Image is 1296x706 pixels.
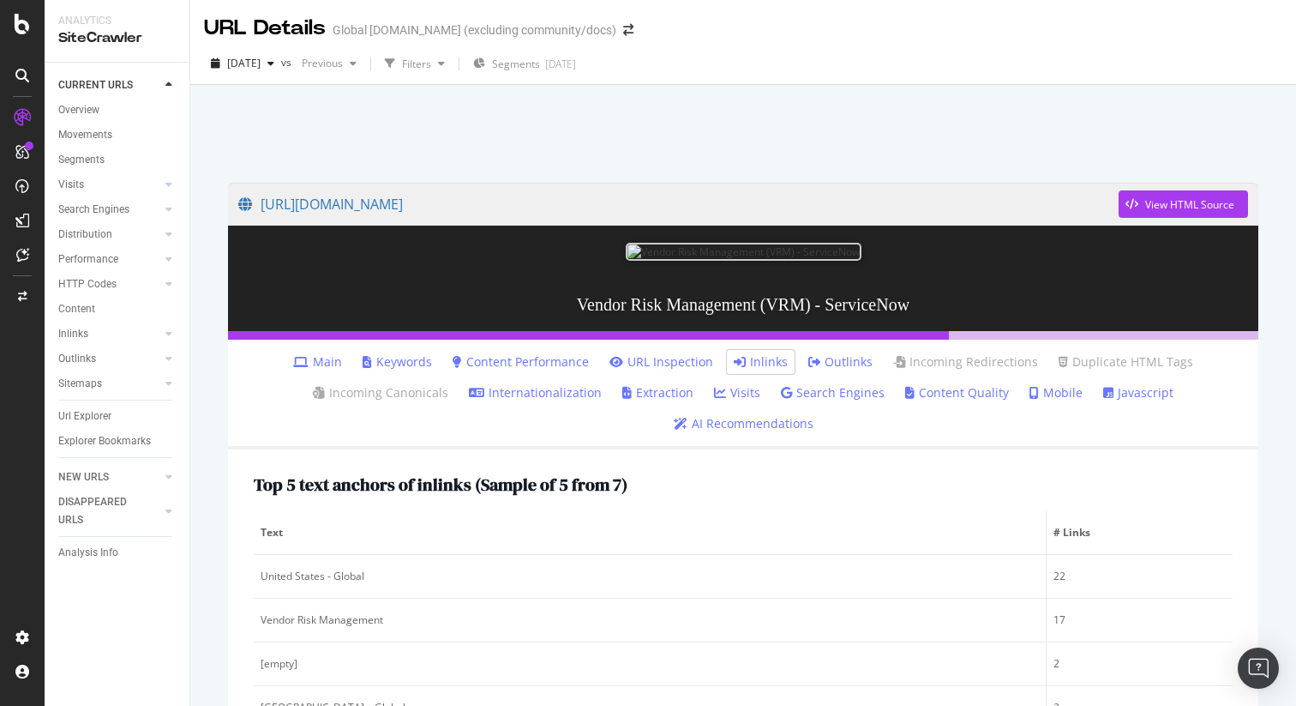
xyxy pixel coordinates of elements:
[58,300,95,318] div: Content
[893,353,1038,371] a: Incoming Redirections
[402,57,431,71] div: Filters
[58,407,111,425] div: Url Explorer
[58,101,177,119] a: Overview
[58,126,177,144] a: Movements
[453,353,589,371] a: Content Performance
[58,432,151,450] div: Explorer Bookmarks
[261,656,1039,672] div: [empty]
[58,544,118,562] div: Analysis Info
[469,384,602,401] a: Internationalization
[58,468,160,486] a: NEW URLS
[58,14,176,28] div: Analytics
[545,57,576,71] div: [DATE]
[281,55,295,69] span: vs
[1059,353,1193,371] a: Duplicate HTML Tags
[1053,656,1226,672] div: 2
[58,101,99,119] div: Overview
[1053,612,1226,628] div: 17
[58,407,177,425] a: Url Explorer
[378,50,452,77] button: Filters
[58,468,109,486] div: NEW URLS
[714,384,760,401] a: Visits
[609,353,713,371] a: URL Inspection
[254,475,627,494] h2: Top 5 text anchors of inlinks ( Sample of 5 from 7 )
[58,350,96,368] div: Outlinks
[295,50,363,77] button: Previous
[204,14,326,43] div: URL Details
[781,384,885,401] a: Search Engines
[58,76,133,94] div: CURRENT URLS
[626,243,861,261] img: Vendor Risk Management (VRM) - ServiceNow
[238,183,1119,226] a: [URL][DOMAIN_NAME]
[734,353,788,371] a: Inlinks
[1238,648,1279,689] div: Open Intercom Messenger
[1145,197,1234,212] div: View HTML Source
[58,325,160,343] a: Inlinks
[58,375,160,393] a: Sitemaps
[58,151,105,169] div: Segments
[227,56,261,70] span: 2025 Oct. 3rd
[261,525,1035,540] span: Text
[58,201,160,219] a: Search Engines
[58,350,160,368] a: Outlinks
[333,21,616,39] div: Global [DOMAIN_NAME] (excluding community/docs)
[58,28,176,48] div: SiteCrawler
[674,415,813,432] a: AI Recommendations
[58,275,117,293] div: HTTP Codes
[58,432,177,450] a: Explorer Bookmarks
[58,375,102,393] div: Sitemaps
[58,250,160,269] a: Performance
[1119,190,1248,218] button: View HTML Source
[58,325,88,343] div: Inlinks
[58,176,160,194] a: Visits
[58,201,129,219] div: Search Engines
[1029,384,1083,401] a: Mobile
[58,126,112,144] div: Movements
[313,384,448,401] a: Incoming Canonicals
[58,76,160,94] a: CURRENT URLS
[363,353,432,371] a: Keywords
[261,569,1039,584] div: United States - Global
[261,612,1039,628] div: Vendor Risk Management
[1053,525,1221,540] span: # Links
[58,226,112,244] div: Distribution
[58,151,177,169] a: Segments
[622,384,693,401] a: Extraction
[58,250,118,269] div: Performance
[58,493,145,529] div: DISAPPEARED URLS
[58,275,160,293] a: HTTP Codes
[466,50,583,77] button: Segments[DATE]
[228,278,1258,331] h3: Vendor Risk Management (VRM) - ServiceNow
[295,56,343,70] span: Previous
[1103,384,1173,401] a: Javascript
[58,226,160,244] a: Distribution
[293,353,342,371] a: Main
[204,50,281,77] button: [DATE]
[58,544,177,562] a: Analysis Info
[58,300,177,318] a: Content
[1053,569,1226,584] div: 22
[58,176,84,194] div: Visits
[623,24,633,36] div: arrow-right-arrow-left
[808,353,873,371] a: Outlinks
[905,384,1009,401] a: Content Quality
[492,57,540,71] span: Segments
[58,493,160,529] a: DISAPPEARED URLS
